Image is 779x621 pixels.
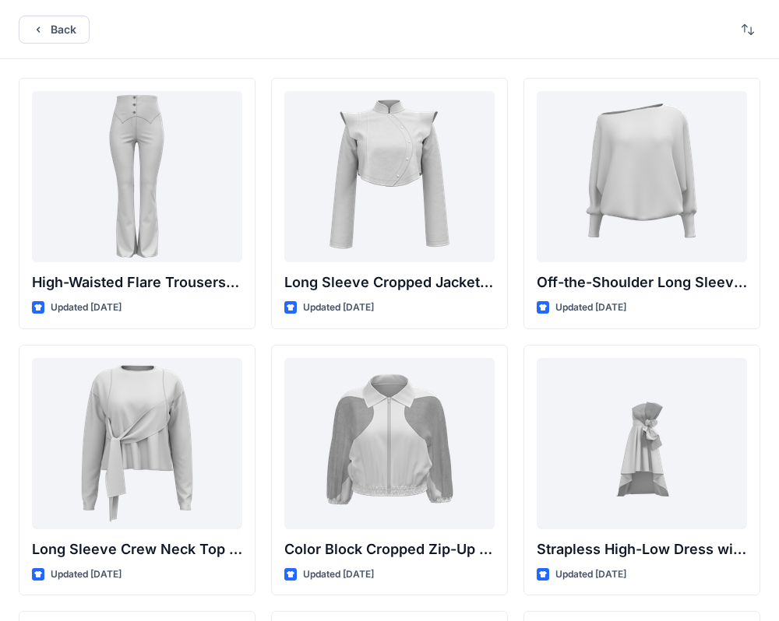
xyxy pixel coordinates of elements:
p: Updated [DATE] [555,567,626,583]
p: Strapless High-Low Dress with Side Bow Detail [537,539,747,560]
a: Long Sleeve Crew Neck Top with Asymmetrical Tie Detail [32,358,242,529]
button: Back [19,16,90,44]
p: Updated [DATE] [303,567,374,583]
p: Color Block Cropped Zip-Up Jacket with Sheer Sleeves [284,539,495,560]
p: Long Sleeve Cropped Jacket with Mandarin Collar and Shoulder Detail [284,272,495,293]
a: High-Waisted Flare Trousers with Button Detail [32,91,242,262]
a: Strapless High-Low Dress with Side Bow Detail [537,358,747,529]
p: Long Sleeve Crew Neck Top with Asymmetrical Tie Detail [32,539,242,560]
a: Off-the-Shoulder Long Sleeve Top [537,91,747,262]
p: Off-the-Shoulder Long Sleeve Top [537,272,747,293]
p: Updated [DATE] [303,300,374,316]
a: Long Sleeve Cropped Jacket with Mandarin Collar and Shoulder Detail [284,91,495,262]
p: Updated [DATE] [51,300,122,316]
p: Updated [DATE] [555,300,626,316]
a: Color Block Cropped Zip-Up Jacket with Sheer Sleeves [284,358,495,529]
p: High-Waisted Flare Trousers with Button Detail [32,272,242,293]
p: Updated [DATE] [51,567,122,583]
